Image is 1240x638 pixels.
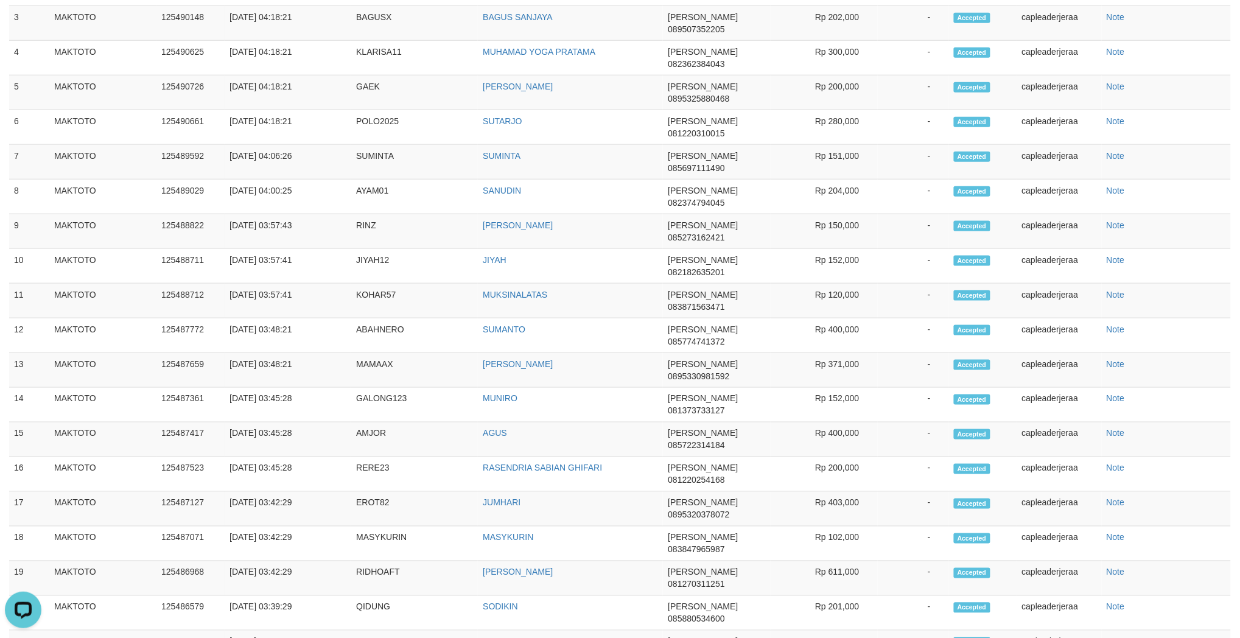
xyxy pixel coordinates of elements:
a: Note [1107,463,1125,473]
td: QIDUNG [351,596,478,631]
td: - [878,75,949,110]
td: - [878,318,949,353]
td: [DATE] 04:18:21 [225,110,351,145]
a: Note [1107,290,1125,300]
td: MAKTOTO [49,41,156,75]
td: [DATE] 03:57:41 [225,249,351,284]
td: - [878,457,949,492]
span: Accepted [954,603,990,613]
td: JIYAH12 [351,249,478,284]
td: 15 [9,422,49,457]
a: RASENDRIA SABIAN GHIFARI [483,463,602,473]
td: MAMAAX [351,353,478,388]
a: MASYKURIN [483,533,533,542]
td: MAKTOTO [49,180,156,214]
td: capleaderjeraa [1017,249,1102,284]
td: [DATE] 04:18:21 [225,75,351,110]
span: [PERSON_NAME] [668,220,738,230]
td: Rp 280,000 [771,110,878,145]
td: 125487523 [156,457,225,492]
a: JUMHARI [483,498,520,508]
td: [DATE] 04:00:25 [225,180,351,214]
td: [DATE] 04:06:26 [225,145,351,180]
a: MUHAMAD YOGA PRATAMA [483,47,595,57]
td: RERE23 [351,457,478,492]
td: - [878,214,949,249]
a: SANUDIN [483,186,521,195]
td: ABAHNERO [351,318,478,353]
td: - [878,353,949,388]
td: 4 [9,41,49,75]
td: MAKTOTO [49,145,156,180]
span: [PERSON_NAME] [668,186,738,195]
span: [PERSON_NAME] [668,602,738,612]
td: - [878,6,949,41]
td: 125489029 [156,180,225,214]
span: Copy 081220310015 to clipboard [668,128,724,138]
a: Note [1107,602,1125,612]
td: MAKTOTO [49,527,156,561]
td: - [878,145,949,180]
td: [DATE] 03:57:41 [225,284,351,318]
td: capleaderjeraa [1017,41,1102,75]
td: 8 [9,180,49,214]
td: Rp 152,000 [771,388,878,422]
span: Accepted [954,325,990,335]
td: 13 [9,353,49,388]
td: - [878,388,949,422]
td: MAKTOTO [49,353,156,388]
a: Note [1107,359,1125,369]
span: [PERSON_NAME] [668,82,738,91]
td: Rp 151,000 [771,145,878,180]
td: 125490726 [156,75,225,110]
td: capleaderjeraa [1017,527,1102,561]
td: [DATE] 03:48:21 [225,353,351,388]
span: Accepted [954,394,990,405]
td: 125488711 [156,249,225,284]
td: - [878,561,949,596]
a: MUKSINALATAS [483,290,547,300]
span: [PERSON_NAME] [668,394,738,404]
td: 6 [9,110,49,145]
td: BAGUSX [351,6,478,41]
td: 125487071 [156,527,225,561]
td: - [878,527,949,561]
td: 14 [9,388,49,422]
td: 5 [9,75,49,110]
td: Rp 150,000 [771,214,878,249]
td: capleaderjeraa [1017,388,1102,422]
a: Note [1107,567,1125,577]
td: capleaderjeraa [1017,422,1102,457]
td: [DATE] 04:18:21 [225,6,351,41]
td: - [878,284,949,318]
td: MAKTOTO [49,492,156,527]
span: Accepted [954,13,990,23]
td: Rp 403,000 [771,492,878,527]
td: capleaderjeraa [1017,110,1102,145]
td: 125489592 [156,145,225,180]
td: KLARISA11 [351,41,478,75]
span: [PERSON_NAME] [668,255,738,265]
td: 3 [9,6,49,41]
td: [DATE] 03:45:28 [225,457,351,492]
span: [PERSON_NAME] [668,47,738,57]
span: Accepted [954,152,990,162]
span: Accepted [954,221,990,231]
a: [PERSON_NAME] [483,359,553,369]
a: JIYAH [483,255,506,265]
span: Copy 081373733127 to clipboard [668,406,724,416]
a: Note [1107,47,1125,57]
a: [PERSON_NAME] [483,567,553,577]
td: MAKTOTO [49,422,156,457]
a: SUMANTO [483,324,525,334]
span: Copy 082374794045 to clipboard [668,198,724,208]
td: 125490625 [156,41,225,75]
span: Copy 0895330981592 to clipboard [668,371,729,381]
td: 7 [9,145,49,180]
span: [PERSON_NAME] [668,290,738,300]
a: SUTARJO [483,116,522,126]
td: 18 [9,527,49,561]
a: Note [1107,324,1125,334]
span: Copy 083871563471 to clipboard [668,302,724,312]
td: capleaderjeraa [1017,6,1102,41]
